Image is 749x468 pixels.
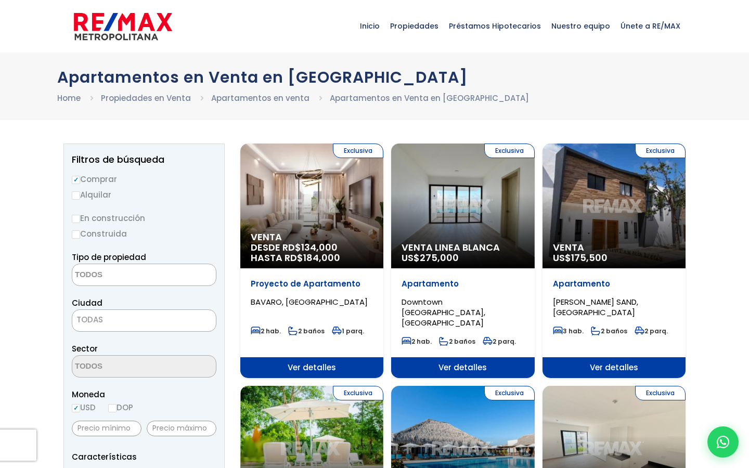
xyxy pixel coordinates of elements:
span: Propiedades [385,10,444,42]
p: Apartamento [402,279,524,289]
a: Propiedades en Venta [101,93,191,103]
span: TODAS [76,314,103,325]
a: Exclusiva Venta DESDE RD$134,000 HASTA RD$184,000 Proyecto de Apartamento BAVARO, [GEOGRAPHIC_DAT... [240,144,383,378]
li: Apartamentos en Venta en [GEOGRAPHIC_DATA] [330,92,529,105]
span: 3 hab. [553,327,584,335]
label: Construida [72,227,216,240]
span: 184,000 [303,251,340,264]
span: Downtown [GEOGRAPHIC_DATA], [GEOGRAPHIC_DATA] [402,296,485,328]
img: remax-metropolitana-logo [74,11,172,42]
input: USD [72,404,80,412]
span: Exclusiva [484,386,535,400]
span: 2 hab. [402,337,432,346]
a: Exclusiva Venta US$175,500 Apartamento [PERSON_NAME] SAND, [GEOGRAPHIC_DATA] 3 hab. 2 baños 2 par... [543,144,686,378]
span: Exclusiva [635,144,686,158]
input: Alquilar [72,191,80,200]
span: Exclusiva [484,144,535,158]
a: Exclusiva Venta Linea Blanca US$275,000 Apartamento Downtown [GEOGRAPHIC_DATA], [GEOGRAPHIC_DATA]... [391,144,534,378]
input: Precio mínimo [72,421,141,436]
a: Home [57,93,81,103]
span: Moneda [72,388,216,401]
span: Únete a RE/MAX [615,10,686,42]
label: Comprar [72,173,216,186]
span: HASTA RD$ [251,253,373,263]
textarea: Search [72,356,173,378]
span: Venta [251,232,373,242]
span: 2 baños [439,337,475,346]
span: 175,500 [571,251,608,264]
h2: Filtros de búsqueda [72,154,216,165]
span: 134,000 [301,241,338,254]
p: Características [72,450,216,463]
span: 2 baños [591,327,627,335]
span: 275,000 [420,251,459,264]
span: Nuestro equipo [546,10,615,42]
span: Ver detalles [240,357,383,378]
span: Ver detalles [391,357,534,378]
span: Tipo de propiedad [72,252,146,263]
span: TODAS [72,309,216,332]
input: En construcción [72,215,80,223]
label: USD [72,401,96,414]
span: Sector [72,343,98,354]
label: Alquilar [72,188,216,201]
span: 2 baños [288,327,325,335]
span: 2 hab. [251,327,281,335]
input: DOP [108,404,117,412]
span: Venta [553,242,675,253]
span: Ciudad [72,297,102,308]
p: Apartamento [553,279,675,289]
p: Proyecto de Apartamento [251,279,373,289]
span: 2 parq. [635,327,668,335]
span: Inicio [355,10,385,42]
input: Precio máximo [147,421,216,436]
span: [PERSON_NAME] SAND, [GEOGRAPHIC_DATA] [553,296,638,318]
span: DESDE RD$ [251,242,373,263]
h1: Apartamentos en Venta en [GEOGRAPHIC_DATA] [57,68,692,86]
span: 2 parq. [483,337,516,346]
textarea: Search [72,264,173,287]
label: DOP [108,401,133,414]
span: 1 parq. [332,327,364,335]
span: Préstamos Hipotecarios [444,10,546,42]
span: Exclusiva [333,386,383,400]
span: BAVARO, [GEOGRAPHIC_DATA] [251,296,368,307]
span: TODAS [72,313,216,327]
input: Comprar [72,176,80,184]
span: Ver detalles [543,357,686,378]
span: Exclusiva [333,144,383,158]
span: Exclusiva [635,386,686,400]
span: US$ [553,251,608,264]
input: Construida [72,230,80,239]
span: US$ [402,251,459,264]
span: Venta Linea Blanca [402,242,524,253]
a: Apartamentos en venta [211,93,309,103]
label: En construcción [72,212,216,225]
